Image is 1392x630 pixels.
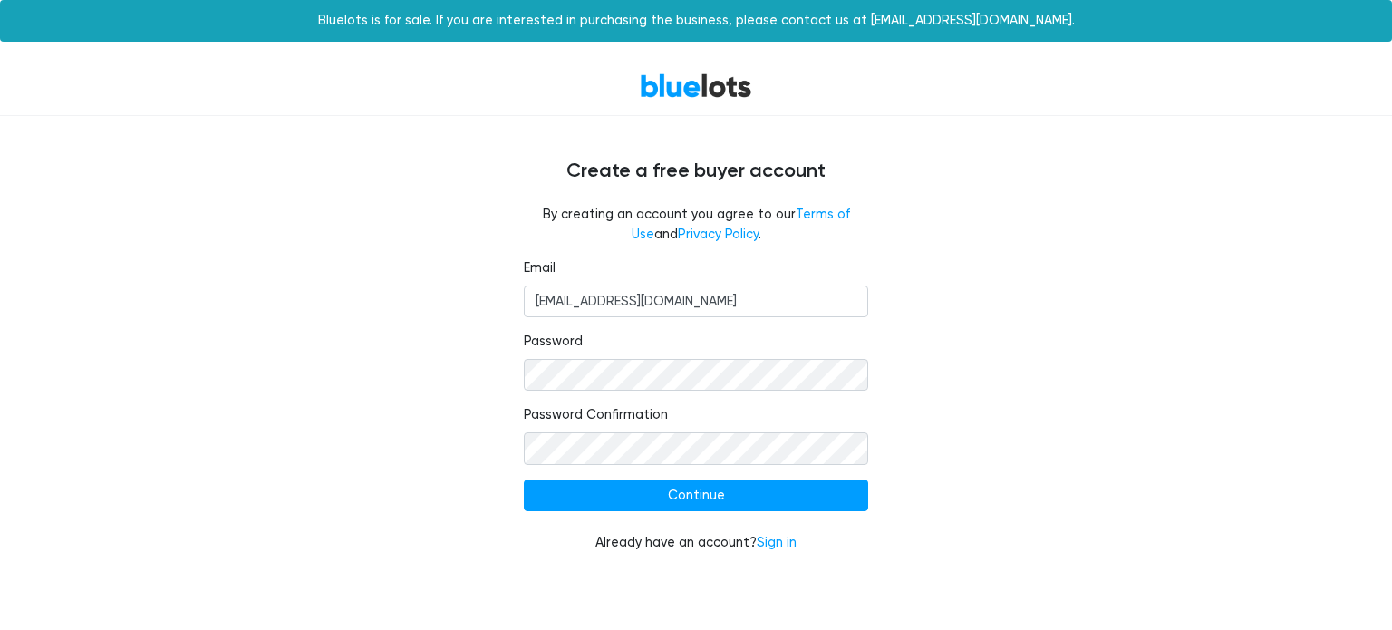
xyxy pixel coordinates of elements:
[524,405,668,425] label: Password Confirmation
[524,533,868,553] div: Already have an account?
[632,207,850,242] a: Terms of Use
[152,160,1240,183] h4: Create a free buyer account
[524,258,556,278] label: Email
[524,286,868,318] input: Email
[524,205,868,244] fieldset: By creating an account you agree to our and .
[524,480,868,512] input: Continue
[524,332,583,352] label: Password
[757,535,797,550] a: Sign in
[678,227,759,242] a: Privacy Policy
[640,73,752,99] a: BlueLots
